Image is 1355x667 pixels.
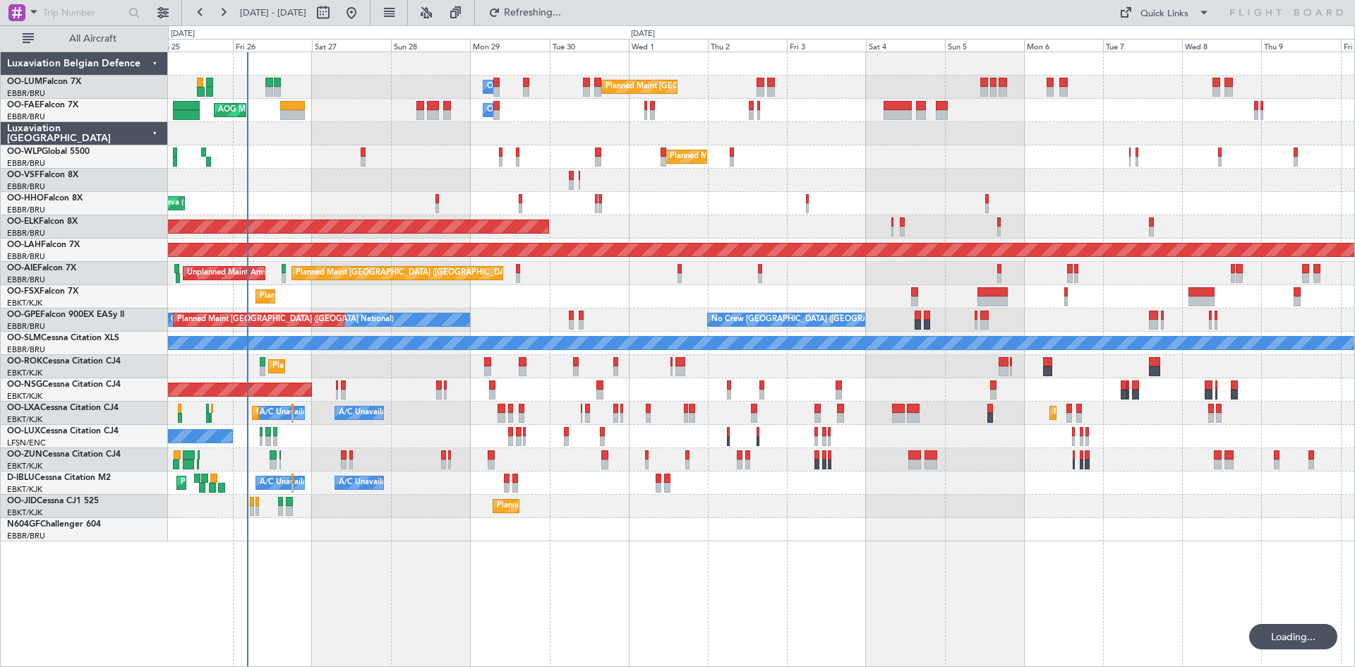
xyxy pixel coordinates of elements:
button: Quick Links [1112,1,1217,24]
a: EBBR/BRU [7,344,45,355]
div: [DATE] [171,28,195,40]
div: A/C Unavailable [GEOGRAPHIC_DATA] ([GEOGRAPHIC_DATA] National) [260,402,522,423]
button: All Aircraft [16,28,153,50]
div: Planned Maint Kortrijk-[GEOGRAPHIC_DATA] [497,495,661,517]
a: EBKT/KJK [7,298,42,308]
span: OO-GPE [7,311,40,319]
a: OO-SLMCessna Citation XLS [7,334,119,342]
div: Tue 7 [1103,39,1182,52]
a: LFSN/ENC [7,438,46,448]
div: Mon 29 [470,39,549,52]
div: Planned Maint Nice ([GEOGRAPHIC_DATA]) [181,472,338,493]
div: A/C Unavailable [339,402,397,423]
span: OO-LUX [7,427,40,435]
div: No Crew [GEOGRAPHIC_DATA] ([GEOGRAPHIC_DATA] National) [711,309,948,330]
button: Refreshing... [482,1,567,24]
span: OO-HHO [7,194,44,203]
div: Sun 5 [945,39,1024,52]
span: OO-ZUN [7,450,42,459]
a: EBBR/BRU [7,275,45,285]
div: Planned Maint Kortrijk-[GEOGRAPHIC_DATA] [256,402,421,423]
a: OO-GPEFalcon 900EX EASy II [7,311,124,319]
div: Quick Links [1140,7,1188,21]
span: N604GF [7,520,40,529]
a: OO-FAEFalcon 7X [7,101,78,109]
a: EBKT/KJK [7,414,42,425]
div: Tue 30 [550,39,629,52]
a: EBBR/BRU [7,205,45,215]
div: [DATE] [631,28,655,40]
a: OO-LXACessna Citation CJ4 [7,404,119,412]
a: OO-LAHFalcon 7X [7,241,80,249]
span: OO-ROK [7,357,42,366]
div: Fri 3 [787,39,866,52]
a: OO-VSFFalcon 8X [7,171,78,179]
a: EBBR/BRU [7,321,45,332]
span: D-IBLU [7,474,35,482]
span: OO-LAH [7,241,41,249]
div: Owner Melsbroek Air Base [487,76,583,97]
a: D-IBLUCessna Citation M2 [7,474,111,482]
div: Planned Maint [GEOGRAPHIC_DATA] ([GEOGRAPHIC_DATA]) [296,263,518,284]
a: OO-ELKFalcon 8X [7,217,78,226]
div: Planned Maint Milan (Linate) [670,146,771,167]
a: OO-LUMFalcon 7X [7,78,81,86]
span: OO-FAE [7,101,40,109]
span: [DATE] - [DATE] [240,6,306,19]
span: All Aircraft [37,34,149,44]
div: Fri 26 [233,39,312,52]
a: EBKT/KJK [7,368,42,378]
a: EBBR/BRU [7,251,45,262]
div: Planned Maint Kortrijk-[GEOGRAPHIC_DATA] [260,286,424,307]
div: Sat 27 [312,39,391,52]
span: OO-LUM [7,78,42,86]
div: Planned Maint Kortrijk-[GEOGRAPHIC_DATA] [1054,402,1218,423]
a: OO-LUXCessna Citation CJ4 [7,427,119,435]
div: Mon 6 [1024,39,1103,52]
div: Planned Maint [GEOGRAPHIC_DATA] ([GEOGRAPHIC_DATA] National) [177,309,433,330]
a: OO-ZUNCessna Citation CJ4 [7,450,121,459]
div: AOG Maint [US_STATE] ([GEOGRAPHIC_DATA]) [218,100,389,121]
div: Planned Maint Kortrijk-[GEOGRAPHIC_DATA] [272,356,437,377]
span: OO-FSX [7,287,40,296]
a: EBKT/KJK [7,461,42,471]
div: Unplanned Maint Amsterdam (Schiphol) [187,263,330,284]
div: Thu 2 [708,39,787,52]
div: Sat 4 [866,39,945,52]
a: EBBR/BRU [7,88,45,99]
div: Planned Maint [GEOGRAPHIC_DATA] ([GEOGRAPHIC_DATA] National) [606,76,861,97]
div: A/C Unavailable [GEOGRAPHIC_DATA] ([GEOGRAPHIC_DATA] National) [260,472,522,493]
div: A/C Unavailable [GEOGRAPHIC_DATA]-[GEOGRAPHIC_DATA] [339,472,564,493]
span: OO-SLM [7,334,41,342]
a: EBBR/BRU [7,531,45,541]
a: OO-JIDCessna CJ1 525 [7,497,99,505]
span: Refreshing... [503,8,562,18]
span: OO-JID [7,497,37,505]
a: OO-ROKCessna Citation CJ4 [7,357,121,366]
a: OO-HHOFalcon 8X [7,194,83,203]
span: OO-VSF [7,171,40,179]
div: Thu 25 [154,39,233,52]
a: EBBR/BRU [7,228,45,239]
div: Wed 1 [629,39,708,52]
span: OO-WLP [7,148,42,156]
a: OO-FSXFalcon 7X [7,287,78,296]
a: OO-AIEFalcon 7X [7,264,76,272]
a: EBBR/BRU [7,158,45,169]
span: OO-ELK [7,217,39,226]
div: Wed 8 [1182,39,1261,52]
a: EBKT/KJK [7,484,42,495]
input: Trip Number [43,2,124,23]
span: OO-NSG [7,380,42,389]
a: EBBR/BRU [7,112,45,122]
span: OO-LXA [7,404,40,412]
div: Owner Melsbroek Air Base [487,100,583,121]
div: Loading... [1249,624,1337,649]
div: Thu 9 [1261,39,1340,52]
div: Sun 28 [391,39,470,52]
a: OO-WLPGlobal 5500 [7,148,90,156]
a: OO-NSGCessna Citation CJ4 [7,380,121,389]
a: EBBR/BRU [7,181,45,192]
a: EBKT/KJK [7,507,42,518]
span: OO-AIE [7,264,37,272]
